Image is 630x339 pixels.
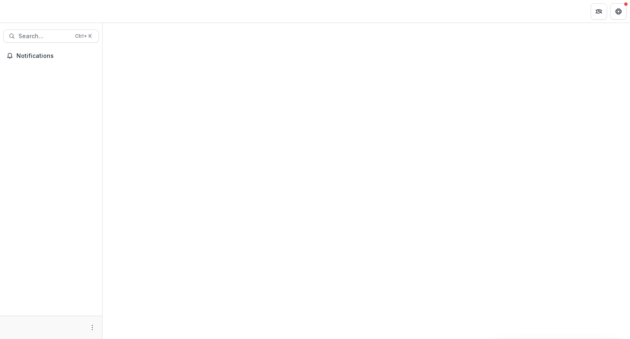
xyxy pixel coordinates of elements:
nav: breadcrumb [106,5,141,17]
span: Notifications [16,53,96,60]
div: Ctrl + K [73,32,94,41]
button: Partners [591,3,607,20]
button: Get Help [610,3,627,20]
button: Notifications [3,49,99,62]
span: Search... [18,33,70,40]
button: More [87,323,97,332]
button: Search... [3,30,99,43]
